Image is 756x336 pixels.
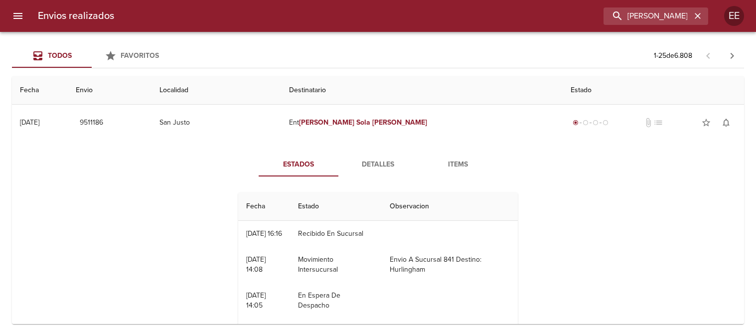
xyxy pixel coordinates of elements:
th: Fecha [12,76,68,105]
span: radio_button_unchecked [583,120,589,126]
input: buscar [604,7,691,25]
div: [DATE] 16:16 [246,229,282,238]
span: Estados [265,159,332,171]
th: Estado [563,76,744,105]
th: Estado [290,192,382,221]
h6: Envios realizados [38,8,114,24]
td: En Espera De Despacho [290,283,382,319]
div: Tabs detalle de guia [259,153,498,176]
span: Favoritos [121,51,159,60]
td: San Justo [151,105,281,141]
td: Movimiento Intersucursal [290,247,382,283]
button: menu [6,4,30,28]
span: No tiene documentos adjuntos [643,118,653,128]
th: Fecha [238,192,290,221]
button: Activar notificaciones [716,113,736,133]
div: Tabs Envios [12,44,171,68]
span: Todos [48,51,72,60]
button: 9511186 [76,114,108,132]
th: Observacion [382,192,518,221]
th: Localidad [151,76,281,105]
div: [DATE] [20,118,39,127]
em: [PERSON_NAME] [299,118,354,127]
td: Envio A Sucursal 841 Destino: Hurlingham [382,247,518,283]
em: Sola [356,118,370,127]
div: [DATE] 14:08 [246,255,266,274]
span: star_border [701,118,711,128]
span: notifications_none [721,118,731,128]
em: [PERSON_NAME] [372,118,428,127]
div: EE [724,6,744,26]
span: Detalles [344,159,412,171]
span: radio_button_checked [573,120,579,126]
span: Items [424,159,492,171]
span: 9511186 [80,117,104,129]
span: radio_button_unchecked [593,120,599,126]
span: radio_button_unchecked [603,120,608,126]
span: No tiene pedido asociado [653,118,663,128]
th: Envio [68,76,151,105]
button: Agregar a favoritos [696,113,716,133]
th: Destinatario [281,76,563,105]
td: Ent [281,105,563,141]
td: Recibido En Sucursal [290,221,382,247]
p: 1 - 25 de 6.808 [654,51,692,61]
div: [DATE] 14:05 [246,291,266,310]
span: Pagina siguiente [720,44,744,68]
